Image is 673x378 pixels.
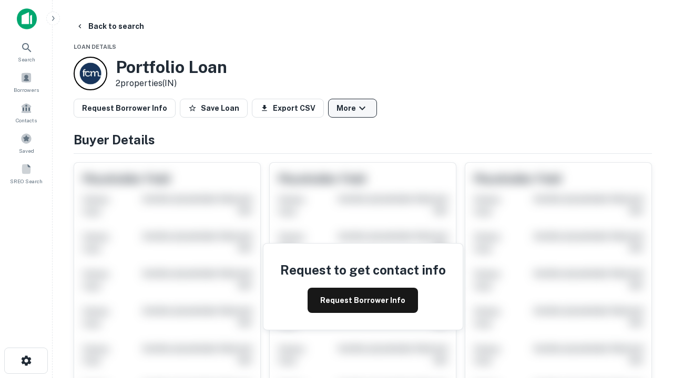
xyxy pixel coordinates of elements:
[3,37,49,66] a: Search
[10,177,43,185] span: SREO Search
[72,17,148,36] button: Back to search
[116,57,227,77] h3: Portfolio Loan
[3,98,49,127] a: Contacts
[620,260,673,311] iframe: Chat Widget
[17,8,37,29] img: capitalize-icon.png
[3,159,49,187] a: SREO Search
[18,55,35,64] span: Search
[116,77,227,90] p: 2 properties (IN)
[14,86,39,94] span: Borrowers
[3,68,49,96] a: Borrowers
[252,99,324,118] button: Export CSV
[328,99,377,118] button: More
[74,44,116,50] span: Loan Details
[280,260,446,279] h4: Request to get contact info
[308,288,418,313] button: Request Borrower Info
[3,129,49,157] a: Saved
[16,116,37,124] span: Contacts
[19,146,34,155] span: Saved
[74,130,652,149] h4: Buyer Details
[180,99,248,118] button: Save Loan
[74,99,176,118] button: Request Borrower Info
